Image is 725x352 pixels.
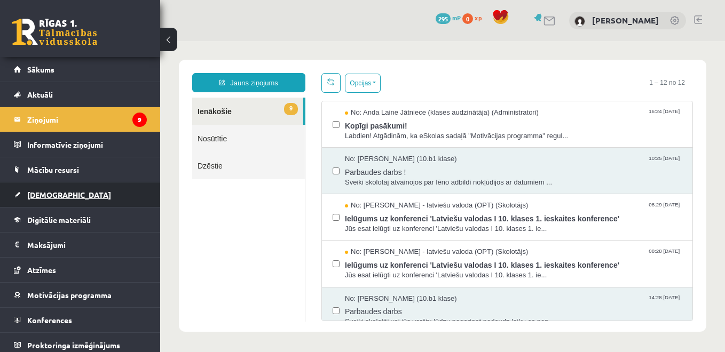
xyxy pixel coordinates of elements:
[185,229,522,239] span: Jūs esat ielūgti uz konferenci 'Latviešu valodas I 10. klases 1. ie...
[27,132,147,157] legend: Informatīvie ziņojumi
[14,258,147,282] a: Atzīmes
[185,123,522,137] span: Parbaudes darbs !
[32,111,145,138] a: Dzēstie
[185,67,522,100] a: No: Anda Laine Jātniece (klases audzinātāja) (Administratori) 16:24 [DATE] Kopīgi pasākumi! Labdi...
[436,13,451,24] span: 295
[27,190,111,199] span: [DEMOGRAPHIC_DATA]
[185,137,522,147] span: Sveiki skolotāj atvainojos par lēno adbildi nokļūdijos ar datumiem ...
[486,67,522,75] span: 16:24 [DATE]
[14,283,147,307] a: Motivācijas programma
[32,57,143,84] a: 9Ienākošie
[185,170,522,183] span: Ielūgums uz konferenci 'Latviešu valodas I 10. klases 1. ieskaites konference'
[14,182,147,207] a: [DEMOGRAPHIC_DATA]
[27,265,56,275] span: Atzīmes
[475,13,482,22] span: xp
[592,15,659,26] a: [PERSON_NAME]
[27,340,120,350] span: Proktoringa izmēģinājums
[27,290,112,300] span: Motivācijas programma
[32,84,145,111] a: Nosūtītie
[185,276,522,286] span: Sveiki skolotāj vai jūs varētu lūdzu pagarinat nedaudz laiku es nep...
[14,107,147,132] a: Ziņojumi9
[27,65,54,74] span: Sākums
[12,19,97,45] a: Rīgas 1. Tālmācības vidusskola
[185,67,379,77] span: No: Anda Laine Jātniece (klases audzinātāja) (Administratori)
[185,77,522,90] span: Kopīgi pasākumi!
[14,207,147,232] a: Digitālie materiāli
[185,113,522,146] a: No: [PERSON_NAME] (10.b1 klase) 10:25 [DATE] Parbaudes darbs ! Sveiki skolotāj atvainojos par lēn...
[185,159,522,193] a: No: [PERSON_NAME] - latviešu valoda (OPT) (Skolotājs) 08:29 [DATE] Ielūgums uz konferenci 'Latvie...
[27,315,72,325] span: Konferences
[486,206,522,214] span: 08:28 [DATE]
[14,82,147,107] a: Aktuāli
[27,90,53,99] span: Aktuāli
[14,308,147,332] a: Konferences
[185,262,522,276] span: Parbaudes darbs
[574,16,585,27] img: Ivo Brakmanis
[32,32,145,51] a: Jauns ziņojums
[462,13,473,24] span: 0
[436,13,461,22] a: 295 mP
[185,159,368,170] span: No: [PERSON_NAME] - latviešu valoda (OPT) (Skolotājs)
[481,32,533,51] span: 1 – 12 no 12
[452,13,461,22] span: mP
[486,253,522,261] span: 14:28 [DATE]
[185,253,522,286] a: No: [PERSON_NAME] (10.b1 klase) 14:28 [DATE] Parbaudes darbs Sveiki skolotāj vai jūs varētu lūdzu...
[462,13,487,22] a: 0 xp
[124,62,138,74] span: 9
[486,113,522,121] span: 10:25 [DATE]
[14,157,147,182] a: Mācību resursi
[185,90,522,100] span: Labdien! Atgādinām, ka eSkolas sadaļā "Motivācijas programma" regul...
[486,159,522,167] span: 08:29 [DATE]
[14,233,147,257] a: Maksājumi
[185,253,297,263] span: No: [PERSON_NAME] (10.b1 klase)
[27,107,147,132] legend: Ziņojumi
[14,132,147,157] a: Informatīvie ziņojumi
[27,215,91,225] span: Digitālie materiāli
[132,113,147,127] i: 9
[185,183,522,193] span: Jūs esat ielūgti uz konferenci 'Latviešu valodas I 10. klases 1. ie...
[185,113,297,123] span: No: [PERSON_NAME] (10.b1 klase)
[27,233,147,257] legend: Maksājumi
[14,57,147,82] a: Sākums
[185,216,522,229] span: Ielūgums uz konferenci 'Latviešu valodas I 10. klases 1. ieskaites konference'
[27,165,79,174] span: Mācību resursi
[185,206,368,216] span: No: [PERSON_NAME] - latviešu valoda (OPT) (Skolotājs)
[185,33,220,52] button: Opcijas
[185,206,522,239] a: No: [PERSON_NAME] - latviešu valoda (OPT) (Skolotājs) 08:28 [DATE] Ielūgums uz konferenci 'Latvie...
